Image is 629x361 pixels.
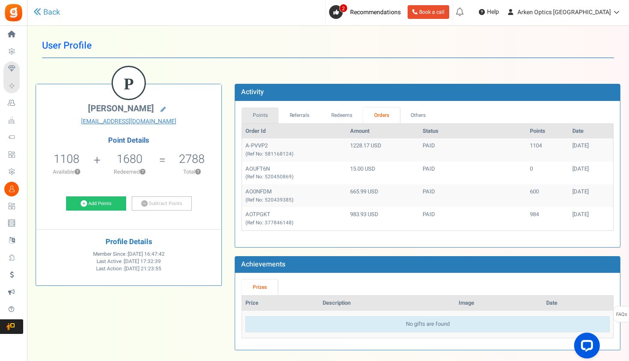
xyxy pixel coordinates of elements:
[113,67,145,101] figcaption: P
[329,5,404,19] a: 2 Recommendations
[408,5,449,19] a: Book a call
[242,296,319,311] th: Prize
[526,162,569,184] td: 0
[117,153,142,165] h5: 1680
[419,162,526,184] td: PAID
[101,168,158,176] p: Redeemed
[526,138,569,161] td: 1104
[242,138,347,161] td: A-PVVP2
[517,8,611,17] span: Arken Optics [GEOGRAPHIC_DATA]
[321,107,363,123] a: Redeems
[347,124,419,139] th: Amount
[195,169,201,175] button: ?
[124,258,161,265] span: [DATE] 17:32:39
[75,169,80,175] button: ?
[97,258,161,265] span: Last Active :
[526,124,569,139] th: Points
[572,165,610,173] div: [DATE]
[419,138,526,161] td: PAID
[526,184,569,207] td: 600
[4,3,23,22] img: Gratisfaction
[242,184,347,207] td: AO0NFDM
[400,107,437,123] a: Others
[42,238,215,246] h4: Profile Details
[543,296,613,311] th: Date
[245,219,293,226] small: (Ref No: 377846148)
[526,207,569,230] td: 984
[66,196,126,211] a: Add Points
[363,107,400,123] a: Orders
[350,8,401,17] span: Recommendations
[42,117,215,126] a: [EMAIL_ADDRESS][DOMAIN_NAME]
[245,150,293,158] small: (Ref No: 581168124)
[241,87,264,97] b: Activity
[140,169,145,175] button: ?
[166,168,217,176] p: Total
[242,207,347,230] td: AOTPGKT
[242,107,278,123] a: Points
[96,265,161,272] span: Last Action :
[278,107,321,123] a: Referrals
[242,279,278,295] a: Prizes
[242,124,347,139] th: Order Id
[36,137,221,144] h4: Point Details
[42,34,614,58] h1: User Profile
[319,296,455,311] th: Description
[616,306,627,323] span: FAQs
[347,207,419,230] td: 983.93 USD
[245,196,293,204] small: (Ref No: 520439385)
[347,162,419,184] td: 15.00 USD
[245,316,610,332] div: No gifts are found
[455,296,542,311] th: Image
[572,188,610,196] div: [DATE]
[40,168,93,176] p: Available
[569,124,613,139] th: Date
[572,142,610,150] div: [DATE]
[347,138,419,161] td: 1228.17 USD
[241,259,285,269] b: Achievements
[93,251,165,258] span: Member Since :
[419,207,526,230] td: PAID
[485,8,499,16] span: Help
[128,251,165,258] span: [DATE] 16:47:42
[179,153,205,165] h5: 2788
[242,162,347,184] td: AOUFT6N
[475,5,502,19] a: Help
[54,150,79,168] span: 1108
[419,124,526,139] th: Status
[347,184,419,207] td: 665.99 USD
[132,196,192,211] a: Subtract Points
[245,173,293,180] small: (Ref No: 520450869)
[339,4,348,12] span: 2
[419,184,526,207] td: PAID
[124,265,161,272] span: [DATE] 21:23:55
[88,102,154,115] span: [PERSON_NAME]
[572,211,610,219] div: [DATE]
